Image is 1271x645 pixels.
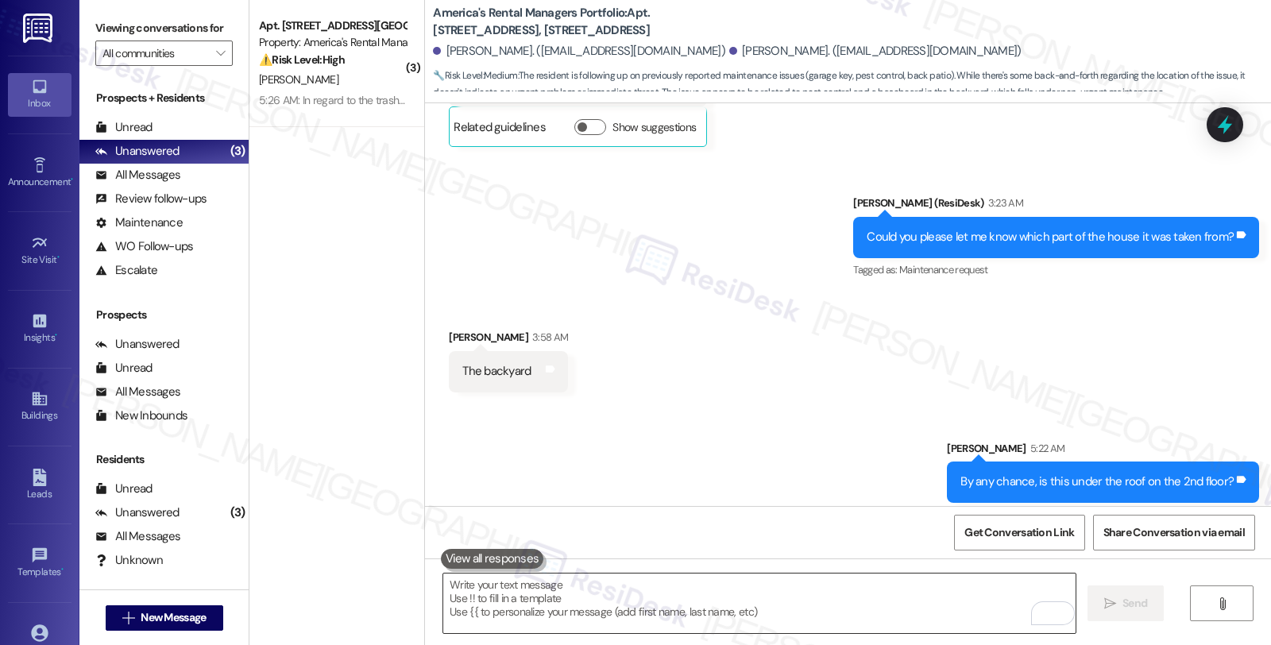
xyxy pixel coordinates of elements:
[55,330,57,341] span: •
[95,407,187,424] div: New Inbounds
[79,90,249,106] div: Prospects + Residents
[95,481,153,497] div: Unread
[433,69,517,82] strong: 🔧 Risk Level: Medium
[79,307,249,323] div: Prospects
[57,252,60,263] span: •
[8,230,71,272] a: Site Visit •
[61,564,64,575] span: •
[528,329,568,346] div: 3:58 AM
[95,384,180,400] div: All Messages
[8,73,71,116] a: Inbox
[95,504,180,521] div: Unanswered
[1087,585,1165,621] button: Send
[95,16,233,41] label: Viewing conversations for
[122,612,134,624] i: 
[95,238,193,255] div: WO Follow-ups
[95,552,163,569] div: Unknown
[433,5,751,39] b: America's Rental Managers Portfolio: Apt. [STREET_ADDRESS], [STREET_ADDRESS]
[106,605,223,631] button: New Message
[259,72,338,87] span: [PERSON_NAME]
[95,119,153,136] div: Unread
[95,191,207,207] div: Review follow-ups
[449,329,568,351] div: [PERSON_NAME]
[1216,597,1228,610] i: 
[95,336,180,353] div: Unanswered
[729,43,1022,60] div: [PERSON_NAME]. ([EMAIL_ADDRESS][DOMAIN_NAME])
[984,195,1023,211] div: 3:23 AM
[71,174,73,185] span: •
[8,464,71,507] a: Leads
[95,262,157,279] div: Escalate
[95,167,180,183] div: All Messages
[95,360,153,377] div: Unread
[8,307,71,350] a: Insights •
[612,119,696,136] label: Show suggestions
[899,263,988,276] span: Maintenance request
[462,363,531,380] div: The backyard
[433,68,1271,102] span: : The resident is following up on previously reported maintenance issues (garage key, pest contro...
[960,473,1234,490] div: By any chance, is this under the roof on the 2nd floor?
[95,143,180,160] div: Unanswered
[8,385,71,428] a: Buildings
[216,47,225,60] i: 
[259,52,345,67] strong: ⚠️ Risk Level: High
[141,609,206,626] span: New Message
[1026,440,1064,457] div: 5:22 AM
[259,93,604,107] div: 5:26 AM: In regard to the trashcan, everything is good to go there though! :)
[443,574,1076,633] textarea: To enrich screen reader interactions, please activate Accessibility in Grammarly extension settings
[95,214,183,231] div: Maintenance
[947,440,1259,462] div: [PERSON_NAME]
[853,195,1259,217] div: [PERSON_NAME] (ResiDesk)
[95,528,180,545] div: All Messages
[8,542,71,585] a: Templates •
[867,229,1234,245] div: Could you please let me know which part of the house it was taken from?
[1103,524,1245,541] span: Share Conversation via email
[454,119,546,142] div: Related guidelines
[1104,597,1116,610] i: 
[964,524,1074,541] span: Get Conversation Link
[79,451,249,468] div: Residents
[853,258,1259,281] div: Tagged as:
[102,41,207,66] input: All communities
[259,34,406,51] div: Property: America's Rental Managers Portfolio
[1093,515,1255,550] button: Share Conversation via email
[23,14,56,43] img: ResiDesk Logo
[433,43,725,60] div: [PERSON_NAME]. ([EMAIL_ADDRESS][DOMAIN_NAME])
[954,515,1084,550] button: Get Conversation Link
[1122,595,1147,612] span: Send
[226,139,249,164] div: (3)
[226,500,249,525] div: (3)
[259,17,406,34] div: Apt. [STREET_ADDRESS][GEOGRAPHIC_DATA][STREET_ADDRESS]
